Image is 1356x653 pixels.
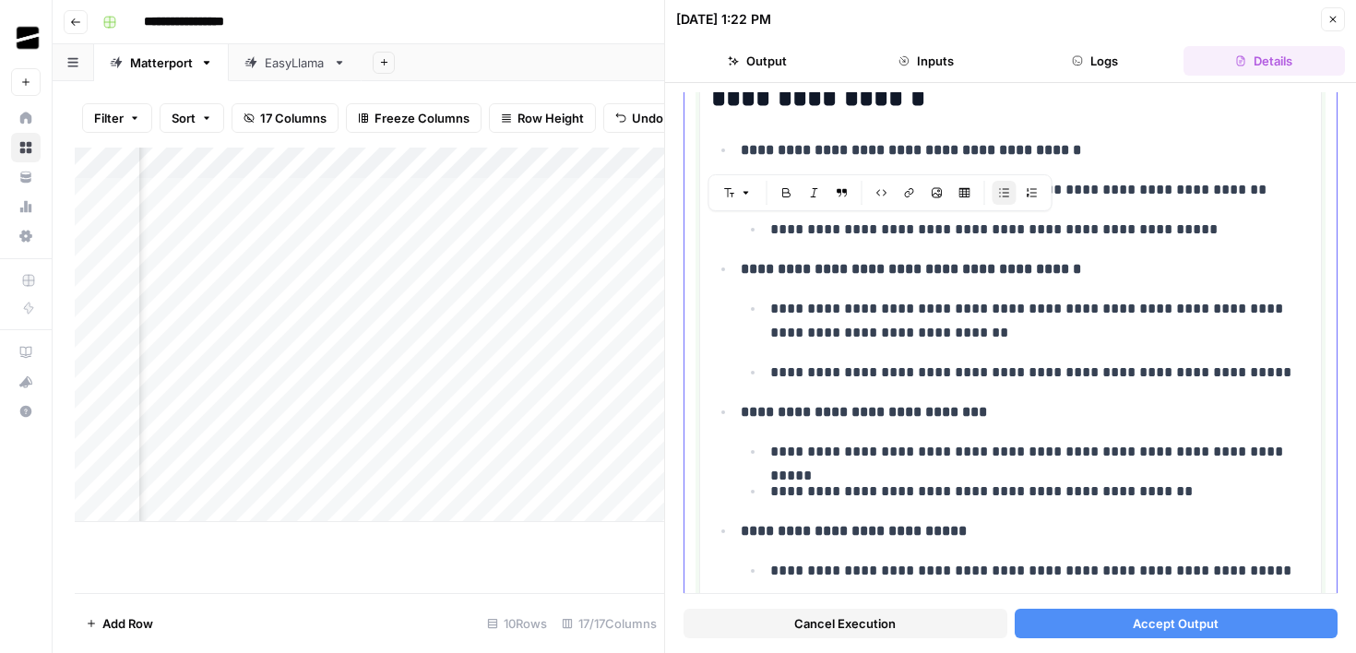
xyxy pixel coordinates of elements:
[1015,609,1338,638] button: Accept Output
[11,15,41,61] button: Workspace: OGM
[346,103,482,133] button: Freeze Columns
[517,109,584,127] span: Row Height
[12,368,40,396] div: What's new?
[676,46,838,76] button: Output
[1133,614,1219,633] span: Accept Output
[11,21,44,54] img: OGM Logo
[172,109,196,127] span: Sort
[11,192,41,221] a: Usage
[11,338,41,367] a: AirOps Academy
[94,44,229,81] a: Matterport
[130,53,193,72] div: Matterport
[11,162,41,192] a: Your Data
[1184,46,1345,76] button: Details
[11,221,41,251] a: Settings
[94,109,124,127] span: Filter
[375,109,470,127] span: Freeze Columns
[684,609,1007,638] button: Cancel Execution
[480,609,554,638] div: 10 Rows
[11,367,41,397] button: What's new?
[265,53,326,72] div: EasyLlama
[845,46,1006,76] button: Inputs
[11,397,41,426] button: Help + Support
[229,44,362,81] a: EasyLlama
[794,614,896,633] span: Cancel Execution
[676,10,771,29] div: [DATE] 1:22 PM
[82,103,152,133] button: Filter
[260,109,327,127] span: 17 Columns
[11,133,41,162] a: Browse
[160,103,224,133] button: Sort
[11,103,41,133] a: Home
[554,609,664,638] div: 17/17 Columns
[489,103,596,133] button: Row Height
[232,103,339,133] button: 17 Columns
[1015,46,1176,76] button: Logs
[603,103,675,133] button: Undo
[102,614,153,633] span: Add Row
[632,109,663,127] span: Undo
[75,609,164,638] button: Add Row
